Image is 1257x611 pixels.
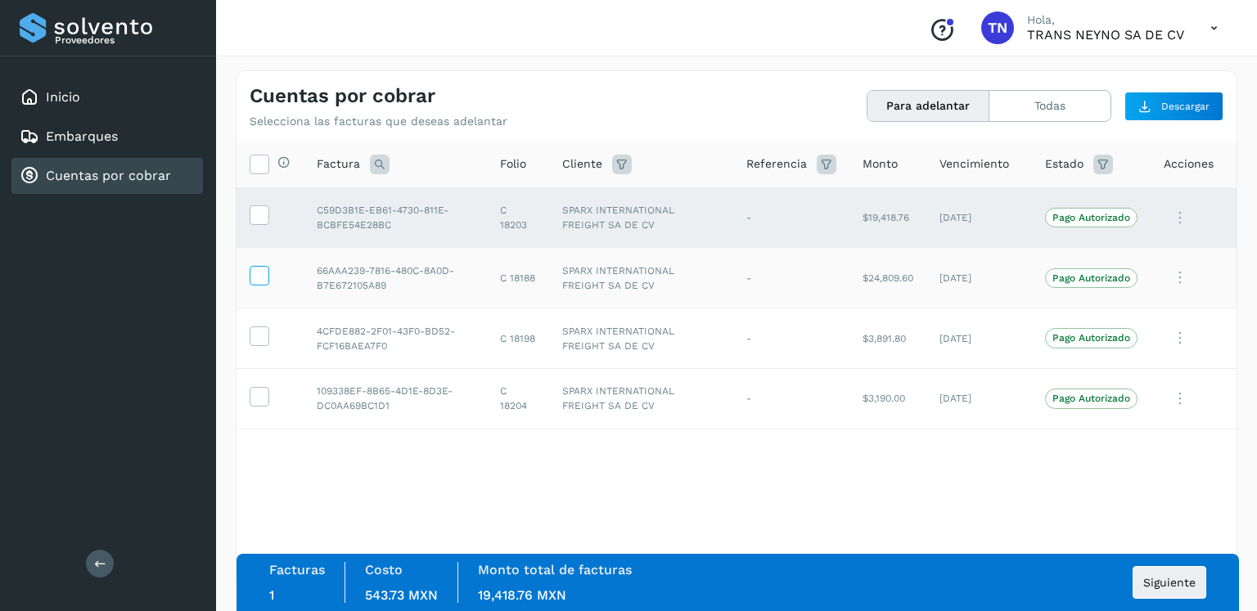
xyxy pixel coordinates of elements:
[1052,212,1130,223] p: Pago Autorizado
[304,308,487,369] td: 4CFDE882-2F01-43F0-BD52-FCF16BAEA7F0
[250,115,507,128] p: Selecciona las facturas que deseas adelantar
[1052,272,1130,284] p: Pago Autorizado
[1133,566,1206,599] button: Siguiente
[1124,92,1223,121] button: Descargar
[1164,155,1214,173] span: Acciones
[46,168,171,183] a: Cuentas por cobrar
[487,248,550,308] td: C 18188
[55,34,196,46] p: Proveedores
[11,119,203,155] div: Embarques
[304,248,487,308] td: 66AAA239-7816-480C-8A0D-B7E672105A89
[863,155,898,173] span: Monto
[926,248,1032,308] td: [DATE]
[1027,13,1184,27] p: Hola,
[549,368,733,429] td: SPARX INTERNATIONAL FREIGHT SA DE CV
[1052,393,1130,404] p: Pago Autorizado
[926,308,1032,369] td: [DATE]
[1161,99,1210,114] span: Descargar
[549,187,733,248] td: SPARX INTERNATIONAL FREIGHT SA DE CV
[1027,27,1184,43] p: TRANS NEYNO SA DE CV
[487,368,550,429] td: C 18204
[269,587,274,603] span: 1
[487,187,550,248] td: C 18203
[500,155,526,173] span: Folio
[478,562,632,577] label: Monto total de facturas
[317,155,360,173] span: Factura
[478,587,566,603] span: 19,418.76 MXN
[250,84,435,108] h4: Cuentas por cobrar
[849,308,926,369] td: $3,891.80
[11,79,203,115] div: Inicio
[733,187,849,248] td: -
[562,155,602,173] span: Cliente
[939,155,1009,173] span: Vencimiento
[549,248,733,308] td: SPARX INTERNATIONAL FREIGHT SA DE CV
[365,587,438,603] span: 543.73 MXN
[989,91,1111,121] button: Todas
[549,308,733,369] td: SPARX INTERNATIONAL FREIGHT SA DE CV
[926,368,1032,429] td: [DATE]
[46,89,80,105] a: Inicio
[46,128,118,144] a: Embarques
[733,248,849,308] td: -
[849,248,926,308] td: $24,809.60
[746,155,807,173] span: Referencia
[269,562,325,577] label: Facturas
[867,91,989,121] button: Para adelantar
[733,308,849,369] td: -
[733,368,849,429] td: -
[487,308,550,369] td: C 18198
[304,187,487,248] td: C59D3B1E-EB61-4730-811E-BCBFE54E28BC
[365,562,403,577] label: Costo
[926,187,1032,248] td: [DATE]
[1052,332,1130,344] p: Pago Autorizado
[11,158,203,194] div: Cuentas por cobrar
[1143,577,1196,588] span: Siguiente
[304,368,487,429] td: 109338EF-8B65-4D1E-8D3E-DC0AA69BC1D1
[1045,155,1084,173] span: Estado
[849,187,926,248] td: $19,418.76
[849,368,926,429] td: $3,190.00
